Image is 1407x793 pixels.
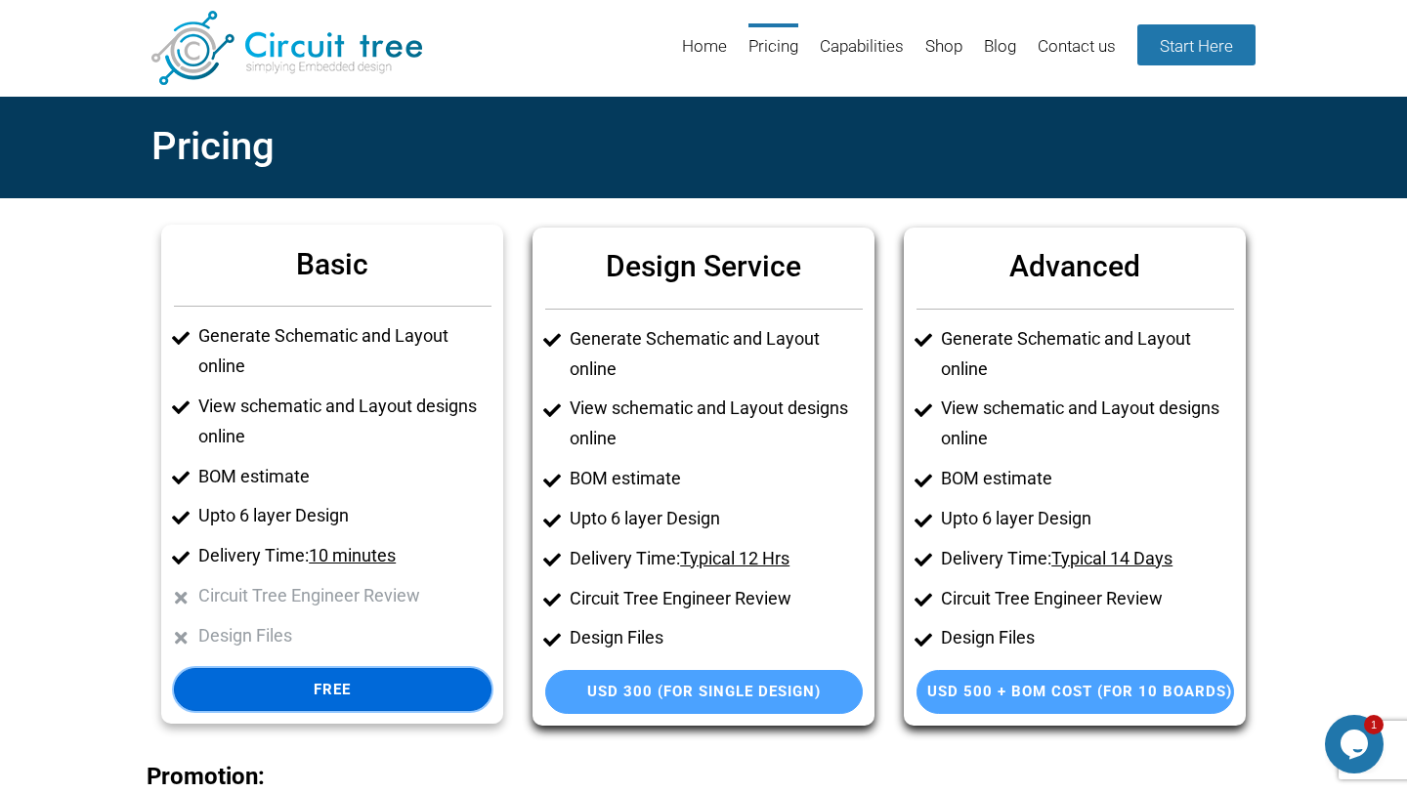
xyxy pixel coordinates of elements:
[925,23,962,87] a: Shop
[941,544,1233,574] li: Delivery Time:
[198,392,490,452] li: View schematic and Layout designs online
[309,545,396,565] u: 10 minutes
[570,623,862,653] li: Design Files
[917,670,1234,714] a: USD 500 + BOM Cost (For 10 Boards)
[748,23,798,87] a: Pricing
[151,11,422,85] img: Circuit Tree
[1137,24,1256,65] a: Start Here
[941,394,1233,454] li: View schematic and Layout designs online
[198,501,490,531] li: Upto 6 layer Design
[941,464,1233,494] li: BOM estimate
[198,321,490,382] li: Generate Schematic and Layout online
[151,113,1256,181] h2: Pricing
[174,668,491,712] a: Free
[198,541,490,571] li: Delivery Time:
[198,581,490,611] li: Circuit Tree Engineer Review
[984,23,1016,87] a: Blog
[917,239,1234,293] h6: Advanced
[680,548,789,568] u: Typical 12 Hrs
[820,23,904,87] a: Capabilities
[1051,548,1172,568] u: Typical 14 Days
[570,544,862,574] li: Delivery Time:
[198,621,490,651] li: Design Files
[1325,715,1387,773] iframe: chat widget
[941,584,1233,614] li: Circuit Tree Engineer Review
[1038,23,1116,87] a: Contact us
[570,584,862,614] li: Circuit Tree Engineer Review
[682,23,727,87] a: Home
[570,324,862,385] li: Generate Schematic and Layout online
[545,670,863,714] a: USD 300 (For single Design)
[174,237,491,291] h6: Basic
[570,394,862,454] li: View schematic and Layout designs online
[941,324,1233,385] li: Generate Schematic and Layout online
[570,504,862,534] li: Upto 6 layer Design
[198,462,490,492] li: BOM estimate
[147,763,265,790] span: Promotion:
[545,239,863,293] h6: Design Service
[941,504,1233,534] li: Upto 6 layer Design
[570,464,862,494] li: BOM estimate
[941,623,1233,653] li: Design Files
